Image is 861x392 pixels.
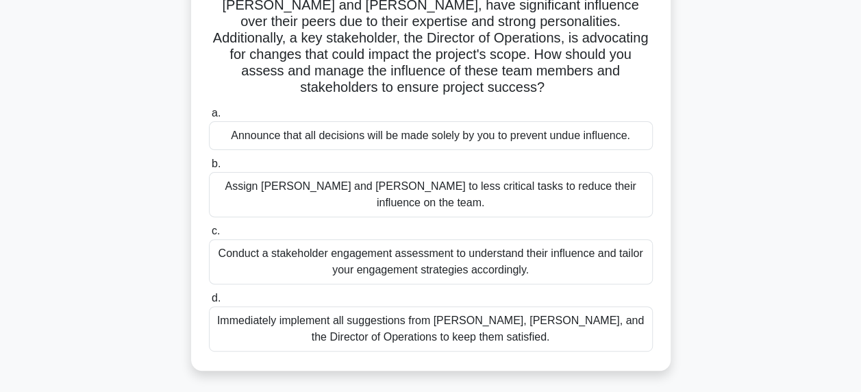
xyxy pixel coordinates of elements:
[212,158,221,169] span: b.
[209,239,653,284] div: Conduct a stakeholder engagement assessment to understand their influence and tailor your engagem...
[212,292,221,304] span: d.
[212,225,220,236] span: c.
[212,107,221,119] span: a.
[209,121,653,150] div: Announce that all decisions will be made solely by you to prevent undue influence.
[209,306,653,352] div: Immediately implement all suggestions from [PERSON_NAME], [PERSON_NAME], and the Director of Oper...
[209,172,653,217] div: Assign [PERSON_NAME] and [PERSON_NAME] to less critical tasks to reduce their influence on the team.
